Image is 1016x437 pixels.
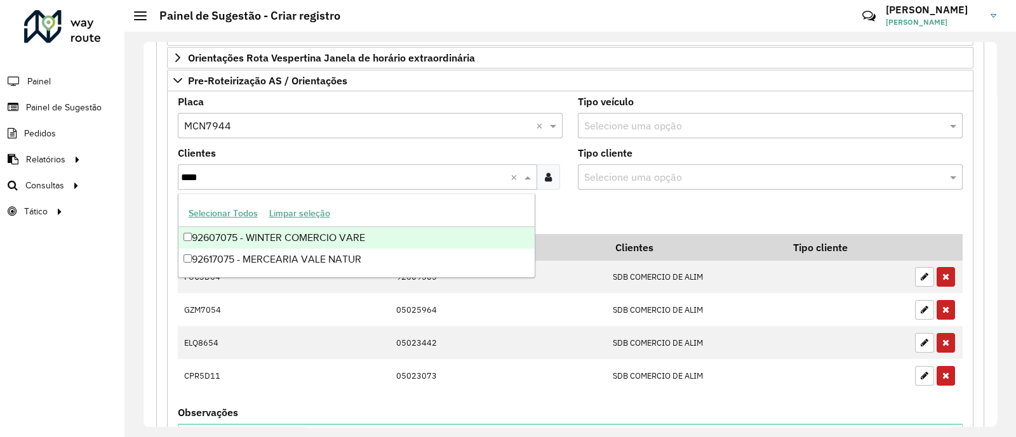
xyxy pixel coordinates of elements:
label: Observações [178,405,238,420]
td: GZM7054 [178,293,264,326]
span: Pedidos [24,127,56,140]
a: Pre-Roteirização AS / Orientações [167,70,973,91]
span: Tático [24,205,48,218]
button: Limpar seleção [264,204,336,223]
td: CPR5D11 [178,359,264,392]
span: Consultas [25,179,64,192]
button: Selecionar Todos [183,204,264,223]
td: SDB COMERCIO DE ALIM [606,261,784,294]
span: Clear all [536,118,547,133]
span: Relatórios [26,153,65,166]
td: 05025964 [390,293,606,326]
span: Pre-Roteirização AS / Orientações [188,75,347,86]
span: Clear all [511,169,521,185]
td: 05023073 [390,359,606,392]
label: Tipo veículo [578,94,634,109]
td: SDB COMERCIO DE ALIM [606,359,784,392]
label: Clientes [178,145,216,160]
a: Orientações Rota Vespertina Janela de horário extraordinária [167,47,973,68]
h2: Painel de Sugestão - Criar registro [147,9,340,23]
div: 92617075 - MERCEARIA VALE NATUR [178,249,535,270]
label: Placa [178,94,204,109]
td: 05023442 [390,326,606,359]
span: [PERSON_NAME] [886,16,981,28]
td: FUC3D64 [178,261,264,294]
td: SDB COMERCIO DE ALIM [606,293,784,326]
span: Painel de Sugestão [26,101,102,114]
label: Tipo cliente [578,145,632,160]
span: Painel [27,75,51,88]
span: Orientações Rota Vespertina Janela de horário extraordinária [188,53,475,63]
th: Clientes [606,234,784,261]
th: Tipo cliente [784,234,908,261]
h3: [PERSON_NAME] [886,4,981,16]
a: Contato Rápido [855,3,883,30]
ng-dropdown-panel: Options list [178,193,535,278]
td: ELQ8654 [178,326,264,359]
div: 92607075 - WINTER COMERCIO VARE [178,227,535,249]
td: SDB COMERCIO DE ALIM [606,326,784,359]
